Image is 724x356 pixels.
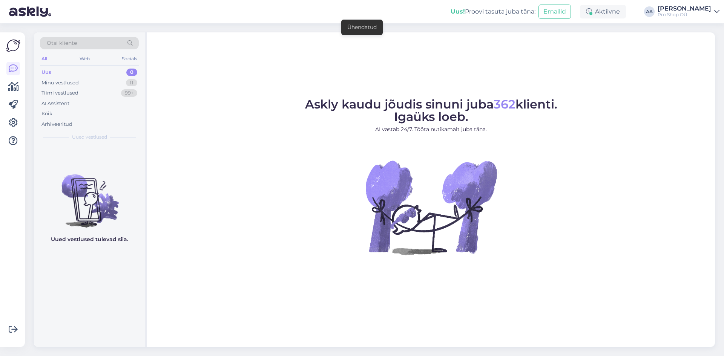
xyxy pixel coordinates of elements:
[41,121,72,128] div: Arhiveeritud
[41,100,69,107] div: AI Assistent
[658,12,711,18] div: Pro Shop OÜ
[580,5,626,18] div: Aktiivne
[72,134,107,141] span: Uued vestlused
[644,6,655,17] div: AA
[451,8,465,15] b: Uus!
[121,89,137,97] div: 99+
[658,6,711,12] div: [PERSON_NAME]
[538,5,571,19] button: Emailid
[41,79,79,87] div: Minu vestlused
[78,54,91,64] div: Web
[47,39,77,47] span: Otsi kliente
[120,54,139,64] div: Socials
[51,235,128,243] p: Uued vestlused tulevad siia.
[41,89,78,97] div: Tiimi vestlused
[126,69,137,76] div: 0
[41,69,51,76] div: Uus
[41,110,52,118] div: Kõik
[40,54,49,64] div: All
[6,38,20,53] img: Askly Logo
[305,125,557,133] p: AI vastab 24/7. Tööta nutikamalt juba täna.
[363,139,499,275] img: No Chat active
[347,23,377,31] div: Ühendatud
[451,7,535,16] div: Proovi tasuta juba täna:
[494,97,515,112] span: 362
[658,6,719,18] a: [PERSON_NAME]Pro Shop OÜ
[34,161,145,229] img: No chats
[305,97,557,124] span: Askly kaudu jõudis sinuni juba klienti. Igaüks loeb.
[126,79,137,87] div: 11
